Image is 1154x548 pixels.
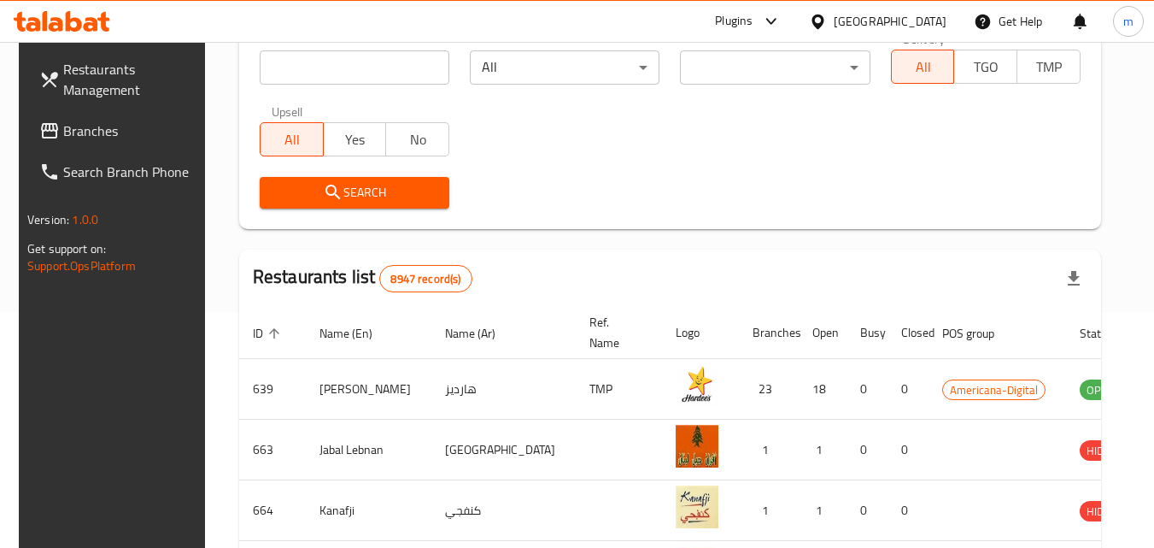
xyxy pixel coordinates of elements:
[846,480,887,541] td: 0
[253,323,285,344] span: ID
[1080,502,1131,521] span: HIDDEN
[27,209,69,231] span: Version:
[739,359,799,420] td: 23
[1080,440,1131,461] div: HIDDEN
[63,59,198,100] span: Restaurants Management
[899,55,948,80] span: All
[63,121,198,141] span: Branches
[942,323,1016,344] span: POS group
[260,177,449,209] button: Search
[253,264,472,292] h2: Restaurants list
[323,122,387,156] button: Yes
[272,105,303,117] label: Upsell
[1080,501,1131,521] div: HIDDEN
[26,49,212,110] a: Restaurants Management
[385,122,449,156] button: No
[739,480,799,541] td: 1
[379,265,472,292] div: Total records count
[431,359,576,420] td: هارديز
[26,151,212,192] a: Search Branch Phone
[1080,380,1122,400] span: OPEN
[576,359,662,420] td: TMP
[470,50,659,85] div: All
[799,359,846,420] td: 18
[431,420,576,480] td: [GEOGRAPHIC_DATA]
[834,12,946,31] div: [GEOGRAPHIC_DATA]
[27,255,136,277] a: Support.OpsPlatform
[887,307,928,359] th: Closed
[676,425,718,468] img: Jabal Lebnan
[260,122,324,156] button: All
[739,307,799,359] th: Branches
[273,182,436,203] span: Search
[445,323,518,344] span: Name (Ar)
[1080,323,1135,344] span: Status
[961,55,1010,80] span: TGO
[846,359,887,420] td: 0
[1016,50,1081,84] button: TMP
[380,271,471,287] span: 8947 record(s)
[306,359,431,420] td: [PERSON_NAME]
[331,127,380,152] span: Yes
[239,480,306,541] td: 664
[393,127,442,152] span: No
[63,162,198,182] span: Search Branch Phone
[943,380,1045,400] span: Americana-Digital
[72,209,98,231] span: 1.0.0
[739,420,799,480] td: 1
[846,307,887,359] th: Busy
[239,359,306,420] td: 639
[589,312,641,353] span: Ref. Name
[676,364,718,407] img: Hardee's
[799,307,846,359] th: Open
[26,110,212,151] a: Branches
[1080,441,1131,461] span: HIDDEN
[1053,258,1094,299] div: Export file
[431,480,576,541] td: كنفجي
[239,420,306,480] td: 663
[27,238,106,260] span: Get support on:
[799,480,846,541] td: 1
[799,420,846,480] td: 1
[662,307,739,359] th: Logo
[319,323,395,344] span: Name (En)
[715,11,753,32] div: Plugins
[887,359,928,420] td: 0
[1024,55,1074,80] span: TMP
[260,50,449,85] input: Search for restaurant name or ID..
[680,50,870,85] div: ​
[903,32,946,44] label: Delivery
[1080,380,1122,400] div: OPEN
[887,480,928,541] td: 0
[887,420,928,480] td: 0
[846,420,887,480] td: 0
[306,420,431,480] td: Jabal Lebnan
[267,127,317,152] span: All
[306,480,431,541] td: Kanafji
[676,486,718,528] img: Kanafji
[953,50,1017,84] button: TGO
[1123,12,1133,31] span: m
[891,50,955,84] button: All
